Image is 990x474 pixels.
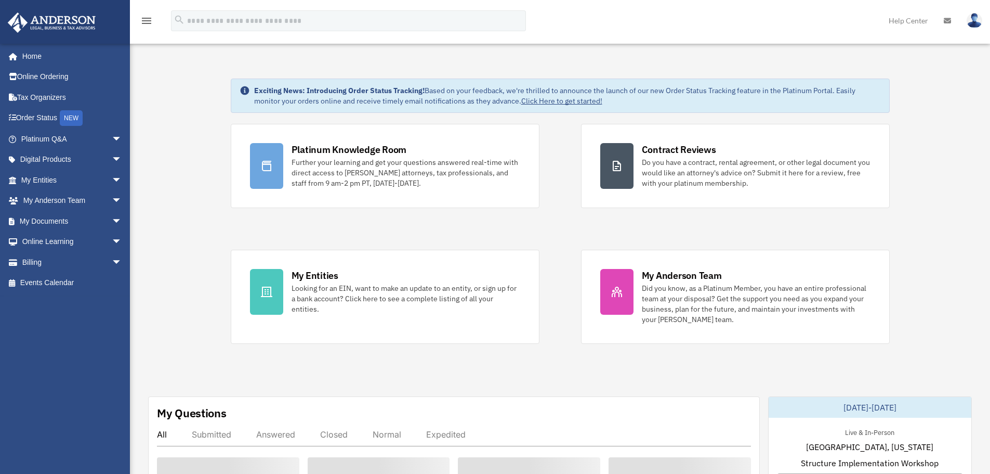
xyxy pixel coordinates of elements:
div: [DATE]-[DATE] [769,397,971,418]
div: Expedited [426,429,466,440]
div: My Anderson Team [642,269,722,282]
span: Structure Implementation Workshop [801,457,939,469]
span: arrow_drop_down [112,252,133,273]
a: Home [7,46,133,67]
a: Billingarrow_drop_down [7,252,138,273]
div: Normal [373,429,401,440]
div: Looking for an EIN, want to make an update to an entity, or sign up for a bank account? Click her... [292,283,520,314]
a: Tax Organizers [7,87,138,108]
a: My Documentsarrow_drop_down [7,211,138,232]
span: arrow_drop_down [112,211,133,232]
a: Order StatusNEW [7,108,138,129]
div: Live & In-Person [837,426,903,437]
a: My Entities Looking for an EIN, want to make an update to an entity, or sign up for a bank accoun... [231,250,539,344]
div: All [157,429,167,440]
img: Anderson Advisors Platinum Portal [5,12,99,33]
img: User Pic [967,13,982,28]
span: arrow_drop_down [112,190,133,212]
a: Click Here to get started! [521,96,602,106]
div: My Questions [157,405,227,421]
div: Contract Reviews [642,143,716,156]
div: Answered [256,429,295,440]
a: Contract Reviews Do you have a contract, rental agreement, or other legal document you would like... [581,124,890,208]
span: arrow_drop_down [112,149,133,171]
span: arrow_drop_down [112,170,133,191]
div: NEW [60,110,83,126]
span: arrow_drop_down [112,232,133,253]
a: My Anderson Team Did you know, as a Platinum Member, you have an entire professional team at your... [581,250,890,344]
div: Further your learning and get your questions answered real-time with direct access to [PERSON_NAM... [292,157,520,188]
div: Based on your feedback, we're thrilled to announce the launch of our new Order Status Tracking fe... [254,85,881,106]
i: menu [140,15,153,27]
strong: Exciting News: Introducing Order Status Tracking! [254,86,425,95]
a: My Anderson Teamarrow_drop_down [7,190,138,211]
a: Platinum Knowledge Room Further your learning and get your questions answered real-time with dire... [231,124,539,208]
div: Closed [320,429,348,440]
a: Platinum Q&Aarrow_drop_down [7,129,138,149]
a: menu [140,18,153,27]
i: search [174,14,185,25]
div: My Entities [292,269,338,282]
div: Submitted [192,429,231,440]
a: Online Learningarrow_drop_down [7,232,138,252]
a: Digital Productsarrow_drop_down [7,149,138,170]
span: arrow_drop_down [112,129,133,150]
a: Events Calendar [7,273,138,293]
a: My Entitiesarrow_drop_down [7,170,138,190]
a: Online Ordering [7,67,138,87]
div: Did you know, as a Platinum Member, you have an entire professional team at your disposal? Get th... [642,283,870,325]
span: [GEOGRAPHIC_DATA], [US_STATE] [806,441,933,453]
div: Platinum Knowledge Room [292,143,407,156]
div: Do you have a contract, rental agreement, or other legal document you would like an attorney's ad... [642,157,870,188]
